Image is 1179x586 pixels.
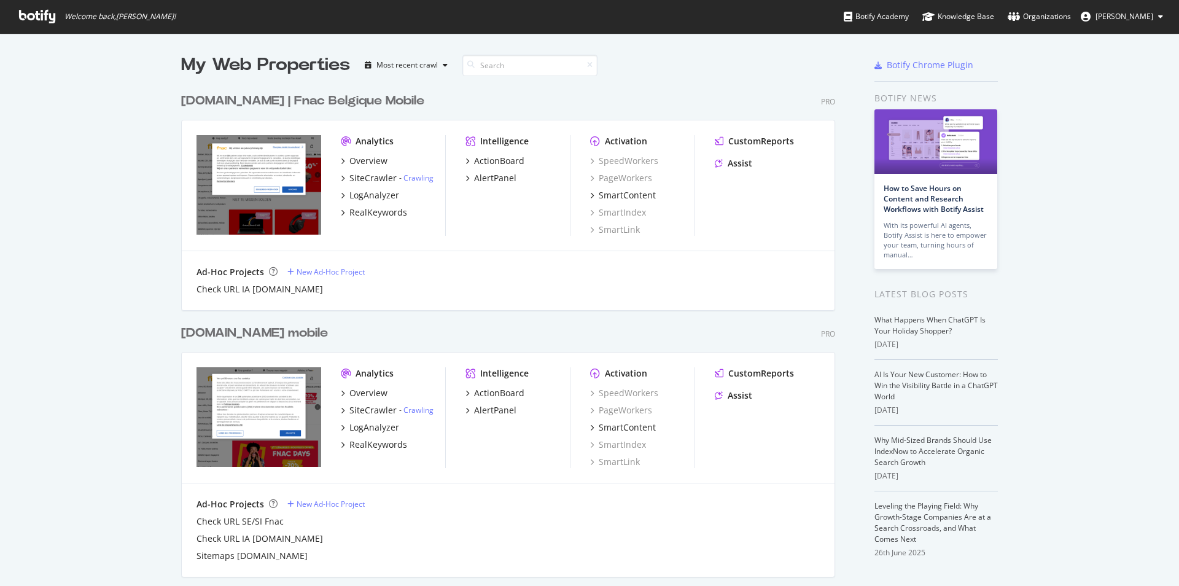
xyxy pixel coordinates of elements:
div: LogAnalyzer [349,189,399,201]
div: ActionBoard [474,155,524,167]
a: Crawling [403,405,434,415]
a: Check URL IA [DOMAIN_NAME] [196,533,323,545]
a: New Ad-Hoc Project [287,267,365,277]
div: SmartContent [599,421,656,434]
div: With its powerful AI agents, Botify Assist is here to empower your team, turning hours of manual… [884,221,988,260]
div: - [399,405,434,415]
a: LogAnalyzer [341,421,399,434]
div: SiteCrawler [349,172,397,184]
a: Assist [715,389,752,402]
div: Ad-Hoc Projects [196,498,264,510]
img: How to Save Hours on Content and Research Workflows with Botify Assist [874,109,997,174]
a: PageWorkers [590,172,652,184]
a: SpeedWorkers [590,155,658,167]
div: [DOMAIN_NAME] mobile [181,324,328,342]
div: [DATE] [874,405,998,416]
a: [DOMAIN_NAME] mobile [181,324,333,342]
a: LogAnalyzer [341,189,399,201]
a: Check URL SE/SI Fnac [196,515,284,528]
div: RealKeywords [349,206,407,219]
div: AlertPanel [474,172,516,184]
a: How to Save Hours on Content and Research Workflows with Botify Assist [884,183,984,214]
a: PageWorkers [590,404,652,416]
a: CustomReports [715,135,794,147]
a: Leveling the Playing Field: Why Growth-Stage Companies Are at a Search Crossroads, and What Comes... [874,501,991,544]
a: Why Mid-Sized Brands Should Use IndexNow to Accelerate Organic Search Growth [874,435,992,467]
div: SiteCrawler [349,404,397,416]
div: LogAnalyzer [349,421,399,434]
div: Knowledge Base [922,10,994,23]
div: My Web Properties [181,53,350,77]
div: New Ad-Hoc Project [297,499,365,509]
span: Simon Alixant [1095,11,1153,21]
a: Check URL IA [DOMAIN_NAME] [196,283,323,295]
img: www.fnac.be [196,135,321,235]
a: ActionBoard [465,155,524,167]
div: Botify Chrome Plugin [887,59,973,71]
div: [DATE] [874,339,998,350]
div: CustomReports [728,135,794,147]
a: SpeedWorkers [590,387,658,399]
a: Crawling [403,173,434,183]
a: RealKeywords [341,439,407,451]
div: SmartContent [599,189,656,201]
div: - [399,173,434,183]
button: [PERSON_NAME] [1071,7,1173,26]
div: Overview [349,155,387,167]
div: AlertPanel [474,404,516,416]
div: Analytics [356,135,394,147]
div: Activation [605,135,647,147]
a: SmartContent [590,189,656,201]
div: Ad-Hoc Projects [196,266,264,278]
div: Sitemaps [DOMAIN_NAME] [196,550,308,562]
a: New Ad-Hoc Project [287,499,365,509]
div: [DOMAIN_NAME] | Fnac Belgique Mobile [181,92,424,110]
a: Assist [715,157,752,170]
div: Most recent crawl [376,61,438,69]
div: Assist [728,157,752,170]
a: What Happens When ChatGPT Is Your Holiday Shopper? [874,314,986,336]
a: SmartLink [590,456,640,468]
div: Overview [349,387,387,399]
div: CustomReports [728,367,794,380]
a: AlertPanel [465,172,516,184]
a: Overview [341,155,387,167]
a: SmartIndex [590,439,646,451]
a: RealKeywords [341,206,407,219]
div: Botify news [874,92,998,105]
div: Pro [821,329,835,339]
img: www.fnac.com/ [196,367,321,467]
div: Botify Academy [844,10,909,23]
button: Most recent crawl [360,55,453,75]
a: SmartContent [590,421,656,434]
div: [DATE] [874,471,998,482]
div: SmartIndex [590,206,646,219]
div: Latest Blog Posts [874,287,998,301]
div: Intelligence [480,367,529,380]
div: Organizations [1008,10,1071,23]
div: RealKeywords [349,439,407,451]
div: New Ad-Hoc Project [297,267,365,277]
a: SiteCrawler- Crawling [341,404,434,416]
div: Assist [728,389,752,402]
div: Analytics [356,367,394,380]
a: ActionBoard [465,387,524,399]
a: Overview [341,387,387,399]
div: 26th June 2025 [874,547,998,558]
a: [DOMAIN_NAME] | Fnac Belgique Mobile [181,92,429,110]
input: Search [462,55,597,76]
a: SmartLink [590,224,640,236]
a: AlertPanel [465,404,516,416]
div: ActionBoard [474,387,524,399]
div: Intelligence [480,135,529,147]
a: SiteCrawler- Crawling [341,172,434,184]
a: CustomReports [715,367,794,380]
